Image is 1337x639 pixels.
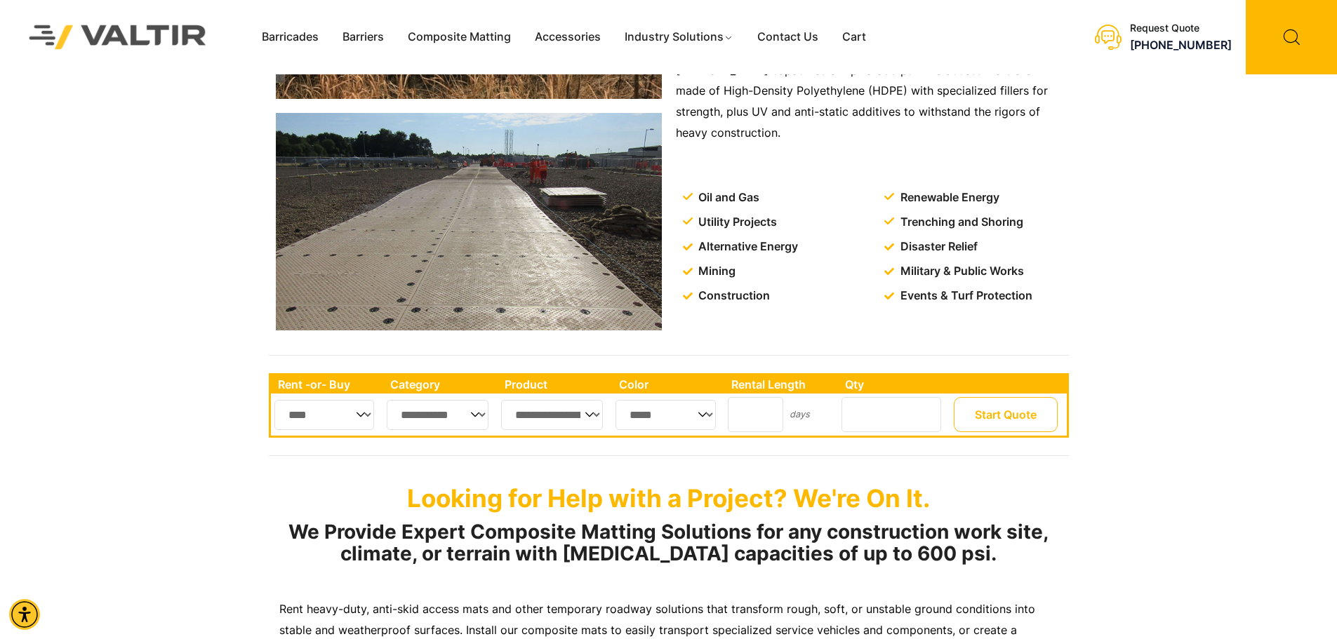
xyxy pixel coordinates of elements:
select: Single select [501,400,603,430]
div: Accessibility Menu [9,599,40,630]
span: Oil and Gas [695,187,759,208]
span: Mining [695,261,736,282]
span: Disaster Relief [897,236,978,257]
small: days [790,409,810,419]
th: Rental Length [724,375,838,394]
th: Category [383,375,498,394]
span: Renewable Energy [897,187,999,208]
input: Number [842,397,941,432]
span: Events & Turf Protection [897,285,1032,307]
span: Alternative Energy [695,236,798,257]
th: Color [612,375,725,394]
img: Valtir Rentals [11,6,225,67]
a: Composite Matting [396,27,523,48]
th: Qty [838,375,950,394]
h2: We Provide Expert Composite Matting Solutions for any construction work site, climate, or terrain... [269,521,1069,565]
a: Barriers [331,27,396,48]
span: Trenching and Shoring [897,212,1023,233]
a: Accessories [523,27,613,48]
p: Looking for Help with a Project? We're On It. [269,483,1069,513]
a: Barricades [250,27,331,48]
select: Single select [387,400,489,430]
select: Single select [274,400,375,430]
span: Utility Projects [695,212,777,233]
div: Request Quote [1130,22,1232,34]
a: Contact Us [745,27,830,48]
span: Military & Public Works [897,261,1024,282]
th: Rent -or- Buy [271,375,383,394]
a: Cart [830,27,878,48]
a: Industry Solutions [613,27,745,48]
span: Construction [695,285,770,307]
a: call (888) 496-3625 [1130,38,1232,52]
img: A long, flat pathway made of interlocking panels stretches across a construction site, with worke... [276,113,662,330]
button: Start Quote [954,397,1058,432]
th: Product [498,375,612,394]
